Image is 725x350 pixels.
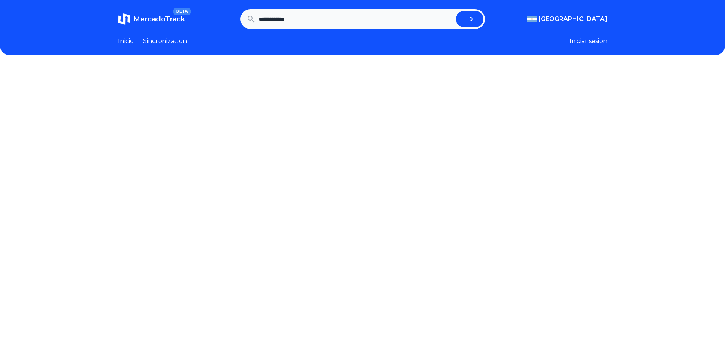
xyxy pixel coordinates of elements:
[538,15,607,24] span: [GEOGRAPHIC_DATA]
[569,37,607,46] button: Iniciar sesion
[118,13,130,25] img: MercadoTrack
[133,15,185,23] span: MercadoTrack
[143,37,187,46] a: Sincronizacion
[118,37,134,46] a: Inicio
[527,15,607,24] button: [GEOGRAPHIC_DATA]
[173,8,191,15] span: BETA
[118,13,185,25] a: MercadoTrackBETA
[527,16,537,22] img: Argentina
